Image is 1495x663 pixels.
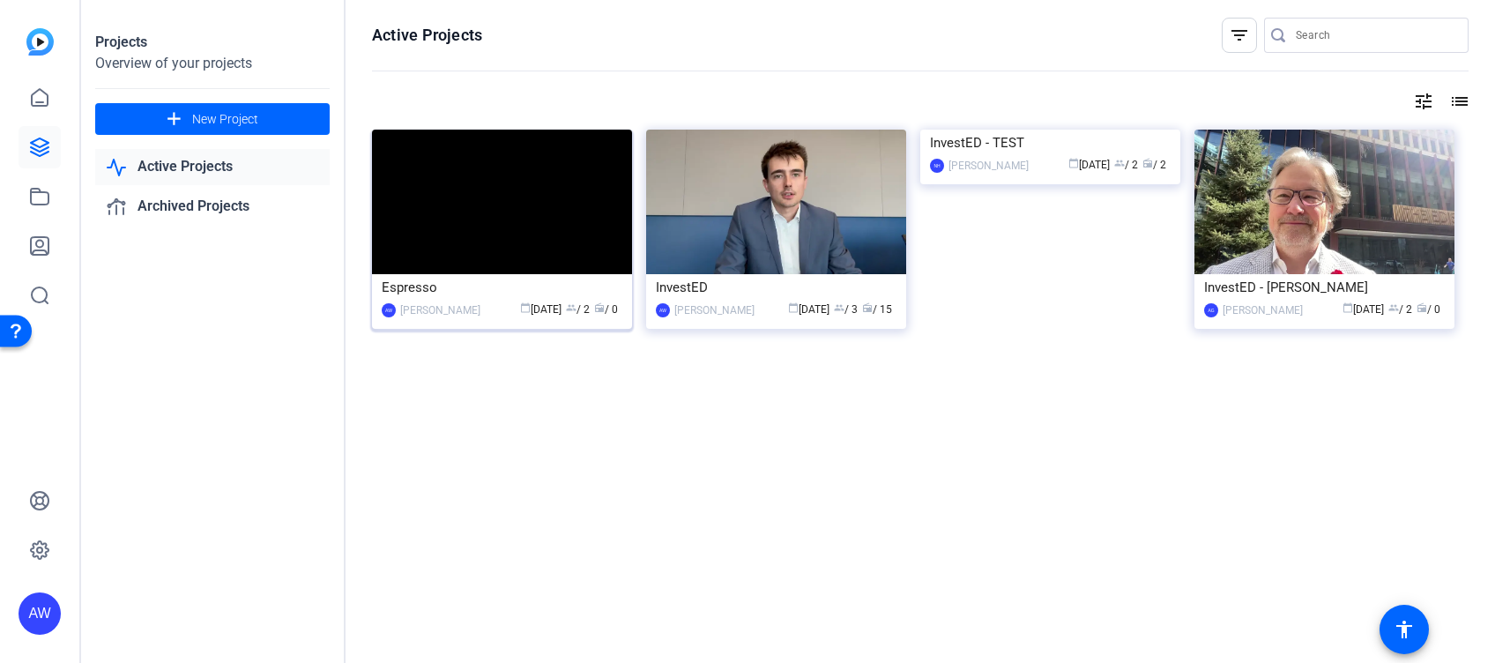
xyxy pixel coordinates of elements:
mat-icon: add [163,108,185,130]
h1: Active Projects [372,25,482,46]
span: / 3 [834,303,858,316]
span: radio [1142,158,1153,168]
span: / 15 [862,303,892,316]
div: InvestED - [PERSON_NAME] [1204,274,1445,301]
span: / 0 [1417,303,1440,316]
div: AW [19,592,61,635]
span: / 2 [1114,159,1138,171]
span: group [834,302,844,313]
span: calendar_today [1343,302,1353,313]
span: / 0 [594,303,618,316]
mat-icon: tune [1413,91,1434,112]
span: radio [1417,302,1427,313]
span: / 2 [1388,303,1412,316]
div: Espresso [382,274,622,301]
span: group [1114,158,1125,168]
span: group [566,302,576,313]
div: [PERSON_NAME] [1223,302,1303,319]
div: InvestED [656,274,896,301]
a: Active Projects [95,149,330,185]
span: group [1388,302,1399,313]
span: / 2 [1142,159,1166,171]
mat-icon: list [1447,91,1469,112]
span: calendar_today [520,302,531,313]
a: Archived Projects [95,189,330,225]
button: New Project [95,103,330,135]
div: AW [382,303,396,317]
div: AG [1204,303,1218,317]
div: Projects [95,32,330,53]
div: [PERSON_NAME] [674,302,755,319]
div: [PERSON_NAME] [948,157,1029,175]
span: radio [594,302,605,313]
div: [PERSON_NAME] [400,302,480,319]
span: [DATE] [1068,159,1110,171]
span: calendar_today [788,302,799,313]
div: AW [656,303,670,317]
span: / 2 [566,303,590,316]
span: [DATE] [1343,303,1384,316]
span: [DATE] [788,303,829,316]
div: Overview of your projects [95,53,330,74]
div: NH [930,159,944,173]
div: InvestED - TEST [930,130,1171,156]
span: New Project [192,110,258,129]
span: radio [862,302,873,313]
span: [DATE] [520,303,562,316]
img: blue-gradient.svg [26,28,54,56]
input: Search [1296,25,1454,46]
mat-icon: accessibility [1394,619,1415,640]
mat-icon: filter_list [1229,25,1250,46]
span: calendar_today [1068,158,1079,168]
